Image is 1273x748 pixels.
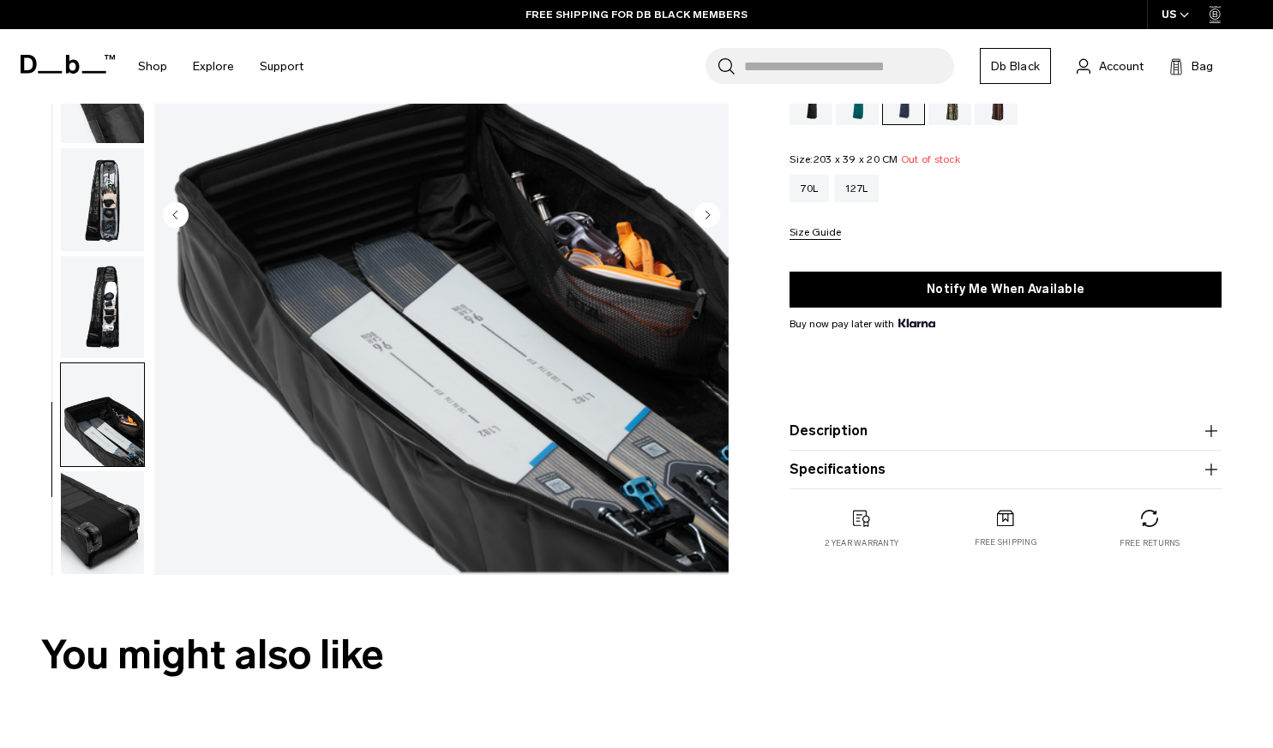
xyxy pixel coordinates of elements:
[790,459,1222,480] button: Specifications
[125,29,316,104] nav: Main Navigation
[60,470,145,575] button: Snow Roller Pro 127L Blue Hour
[790,175,829,202] a: 70L
[41,625,1232,685] h2: You might also like
[980,48,1051,84] a: Db Black
[193,36,234,97] a: Explore
[60,147,145,252] button: Snow Roller Pro 127L Blue Hour
[1099,57,1144,75] span: Account
[1120,537,1180,549] p: Free returns
[814,153,898,165] span: 203 x 39 x 20 CM
[260,36,303,97] a: Support
[898,319,935,327] img: {"height" => 20, "alt" => "Klarna"}
[975,537,1037,549] p: Free shipping
[163,201,189,230] button: Previous slide
[834,175,879,202] a: 127L
[60,255,145,360] button: Snow Roller Pro 127L Blue Hour
[901,153,960,165] span: Out of stock
[790,154,960,165] legend: Size:
[1169,56,1213,76] button: Bag
[790,316,935,332] span: Buy now pay later with
[790,227,841,240] button: Size Guide
[525,7,748,22] a: FREE SHIPPING FOR DB BLACK MEMBERS
[60,362,145,467] button: Snow Roller Pro 127L Blue Hour
[694,201,720,230] button: Next slide
[61,363,144,466] img: Snow Roller Pro 127L Blue Hour
[825,537,898,549] p: 2 year warranty
[61,471,144,574] img: Snow Roller Pro 127L Blue Hour
[138,36,167,97] a: Shop
[790,421,1222,441] button: Description
[790,272,1222,308] button: Notify Me When Available
[61,256,144,359] img: Snow Roller Pro 127L Blue Hour
[1077,56,1144,76] a: Account
[61,148,144,251] img: Snow Roller Pro 127L Blue Hour
[1192,57,1213,75] span: Bag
